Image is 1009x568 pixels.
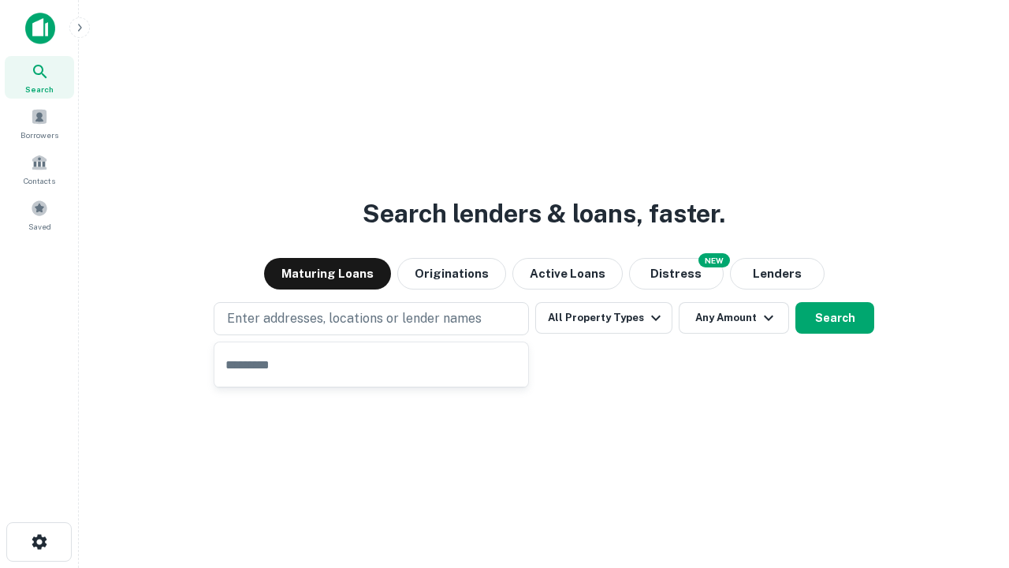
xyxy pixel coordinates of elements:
button: Search distressed loans with lien and other non-mortgage details. [629,258,724,290]
button: Maturing Loans [264,258,391,290]
button: Enter addresses, locations or lender names [214,302,529,335]
img: capitalize-icon.png [25,13,55,44]
button: Originations [397,258,506,290]
h3: Search lenders & loans, faster. [363,195,725,233]
iframe: Chat Widget [930,442,1009,518]
div: NEW [698,253,730,267]
span: Contacts [24,174,55,187]
a: Borrowers [5,102,74,144]
span: Saved [28,220,51,233]
a: Contacts [5,148,74,190]
span: Search [25,83,54,95]
a: Saved [5,193,74,236]
button: All Property Types [535,302,672,334]
button: Search [795,302,874,334]
p: Enter addresses, locations or lender names [227,309,482,328]
span: Borrowers [20,129,58,141]
button: Active Loans [512,258,623,290]
button: Any Amount [679,302,789,334]
button: Lenders [730,258,825,290]
a: Search [5,56,74,99]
